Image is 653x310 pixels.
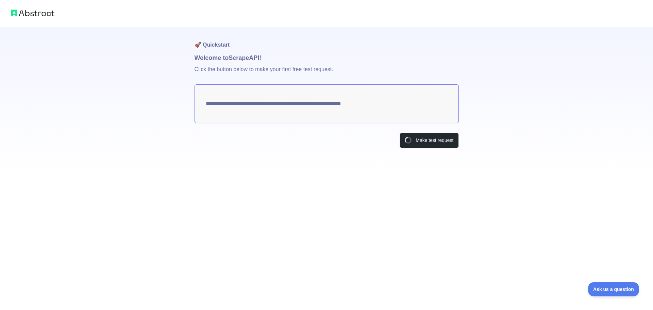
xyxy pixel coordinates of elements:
h1: 🚀 Quickstart [195,27,459,53]
h1: Welcome to Scrape API! [195,53,459,63]
iframe: Toggle Customer Support [588,282,639,296]
img: Abstract logo [11,8,54,18]
p: Click the button below to make your first free test request. [195,63,459,84]
button: Make test request [400,133,458,148]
